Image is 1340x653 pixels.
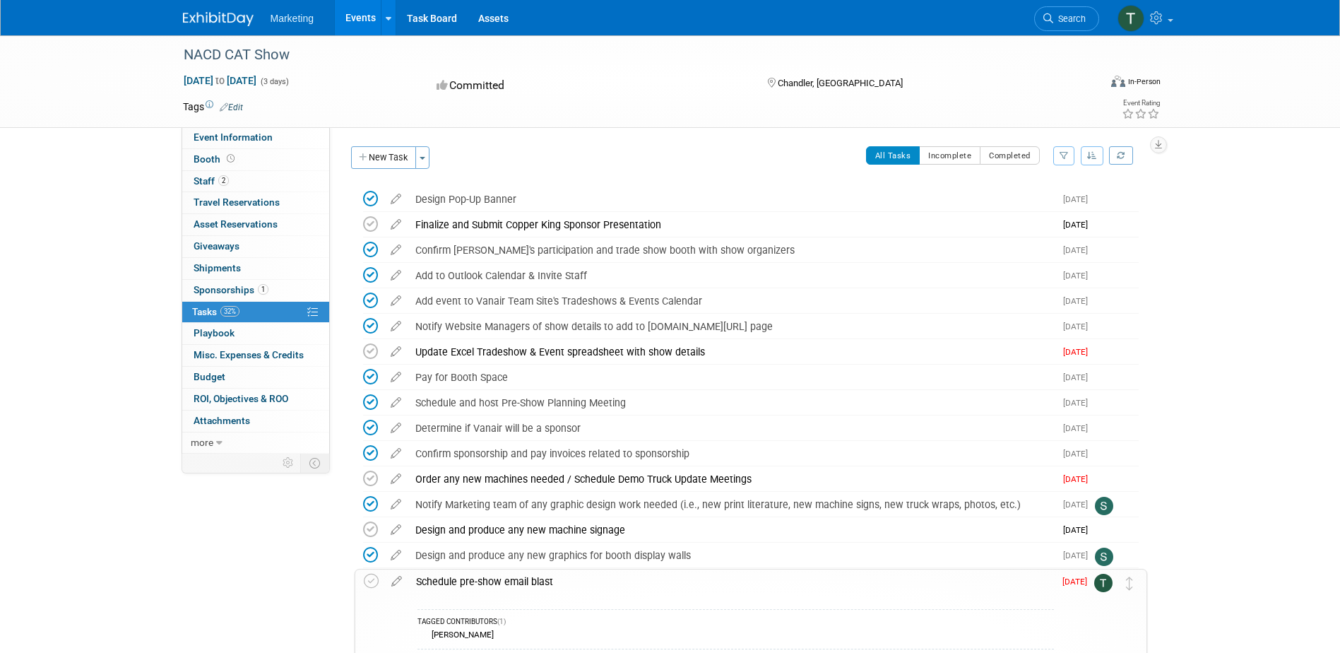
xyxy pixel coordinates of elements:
span: Booth [194,153,237,165]
span: [DATE] [1063,220,1095,230]
a: Sponsorships1 [182,280,329,301]
div: Notify Marketing team of any graphic design work needed (i.e., new print literature, new machine ... [408,493,1055,517]
span: [DATE] [1063,245,1095,255]
i: Move task [1126,577,1133,590]
img: Patti Baxter [1095,420,1113,439]
div: In-Person [1127,76,1161,87]
img: Patti Baxter [1095,319,1113,337]
a: Search [1034,6,1099,31]
img: Theresa Mahoney [1094,574,1113,592]
div: Design and produce any new machine signage [408,518,1055,542]
a: Misc. Expenses & Credits [182,345,329,366]
span: ROI, Objectives & ROO [194,393,288,404]
a: Tasks32% [182,302,329,323]
div: Notify Website Managers of show details to add to [DOMAIN_NAME][URL] page [408,314,1055,339]
span: [DATE] [1063,551,1095,560]
a: edit [384,396,408,409]
td: Toggle Event Tabs [300,454,329,472]
a: edit [384,422,408,435]
span: Chandler, [GEOGRAPHIC_DATA] [778,78,903,88]
div: NACD CAT Show [179,42,1078,68]
span: Event Information [194,131,273,143]
div: Event Rating [1122,100,1160,107]
img: Nicole Lubarski [1095,522,1113,541]
td: Tags [183,100,243,114]
a: edit [384,269,408,282]
img: Theresa Mahoney [1117,5,1144,32]
span: Sponsorships [194,284,268,295]
div: Finalize and Submit Copper King Sponsor Presentation [408,213,1055,237]
div: Design and produce any new graphics for booth display walls [408,543,1055,567]
img: Patti Baxter [1095,446,1113,464]
a: ROI, Objectives & ROO [182,389,329,410]
button: Completed [980,146,1040,165]
span: [DATE] [1063,271,1095,281]
span: [DATE] [1063,296,1095,306]
a: edit [384,346,408,358]
img: Patti Baxter [1095,370,1113,388]
img: Patti Baxter [1095,268,1113,286]
a: Refresh [1109,146,1133,165]
img: Nicole Lubarski [1095,217,1113,235]
span: Marketing [271,13,314,24]
span: (1) [497,618,506,625]
span: Booth not reserved yet [224,153,237,164]
a: more [182,433,329,454]
a: edit [384,498,408,511]
span: Playbook [194,327,235,339]
a: Event Information [182,127,329,148]
div: Confirm [PERSON_NAME]'s participation and trade show booth with show organizers [408,238,1055,262]
span: [DATE] [1063,474,1095,484]
a: edit [384,295,408,307]
a: Travel Reservations [182,192,329,213]
a: Shipments [182,258,329,279]
span: to [213,75,227,86]
a: edit [384,473,408,486]
td: Personalize Event Tab Strip [276,454,301,472]
span: Misc. Expenses & Credits [194,349,304,360]
span: [DATE] [1063,194,1095,204]
img: Sara Tilden [1095,548,1113,566]
span: more [191,437,213,448]
span: [DATE] [1063,423,1095,433]
img: Patti Baxter [1095,395,1113,413]
a: Playbook [182,323,329,344]
div: Update Excel Tradeshow & Event spreadsheet with show details [408,340,1055,364]
div: Pay for Booth Space [408,365,1055,389]
div: TAGGED CONTRIBUTORS [417,617,1054,629]
a: edit [384,447,408,460]
img: Nicole Lubarski [1095,192,1113,210]
a: edit [384,320,408,333]
a: edit [384,371,408,384]
span: [DATE] [1063,449,1095,459]
a: Attachments [182,411,329,432]
button: New Task [351,146,416,169]
span: Tasks [192,306,239,317]
span: Staff [194,175,229,187]
img: Patti Baxter [1095,344,1113,363]
span: Shipments [194,262,241,273]
a: Giveaways [182,236,329,257]
div: Event Format [1016,73,1161,95]
span: Search [1053,13,1086,24]
div: Determine if Vanair will be a sponsor [408,416,1055,440]
span: 32% [220,306,239,317]
a: edit [384,193,408,206]
span: 2 [218,175,229,186]
span: [DATE] [1063,347,1095,357]
a: Asset Reservations [182,214,329,235]
span: [DATE] [DATE] [183,74,257,87]
span: Attachments [194,415,250,426]
span: [DATE] [1063,500,1095,510]
div: Order any new machines needed / Schedule Demo Truck Update Meetings [408,467,1055,491]
a: Edit [220,102,243,112]
span: (3 days) [259,77,289,86]
a: edit [384,524,408,536]
img: Patti Baxter [1095,471,1113,490]
a: Staff2 [182,171,329,192]
a: edit [384,218,408,231]
img: Patti Baxter [1095,293,1113,312]
span: Travel Reservations [194,196,280,208]
span: Giveaways [194,240,239,252]
a: edit [384,575,409,588]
